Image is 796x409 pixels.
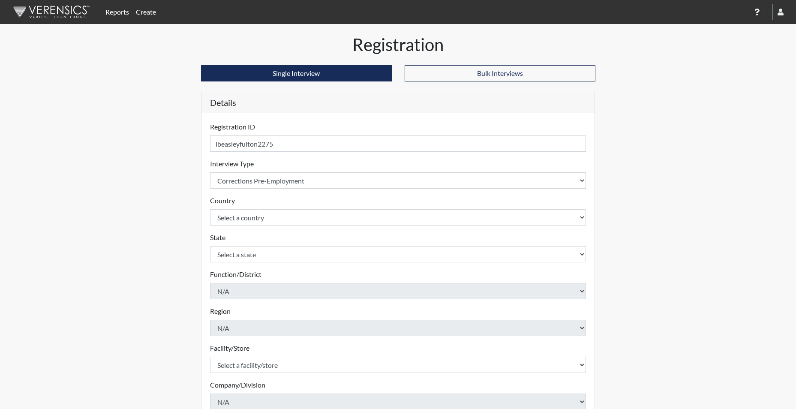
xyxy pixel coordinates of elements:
label: Company/Division [210,380,265,390]
label: Country [210,195,235,206]
label: State [210,232,225,243]
label: Function/District [210,269,261,280]
label: Registration ID [210,122,255,132]
input: Insert a Registration ID, which needs to be a unique alphanumeric value for each interviewee [210,135,586,152]
button: Single Interview [201,65,392,81]
h5: Details [201,92,595,113]
h1: Registration [201,34,595,55]
label: Region [210,306,231,316]
button: Bulk Interviews [405,65,595,81]
a: Create [132,3,159,21]
a: Reports [102,3,132,21]
label: Interview Type [210,159,254,169]
label: Facility/Store [210,343,249,353]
